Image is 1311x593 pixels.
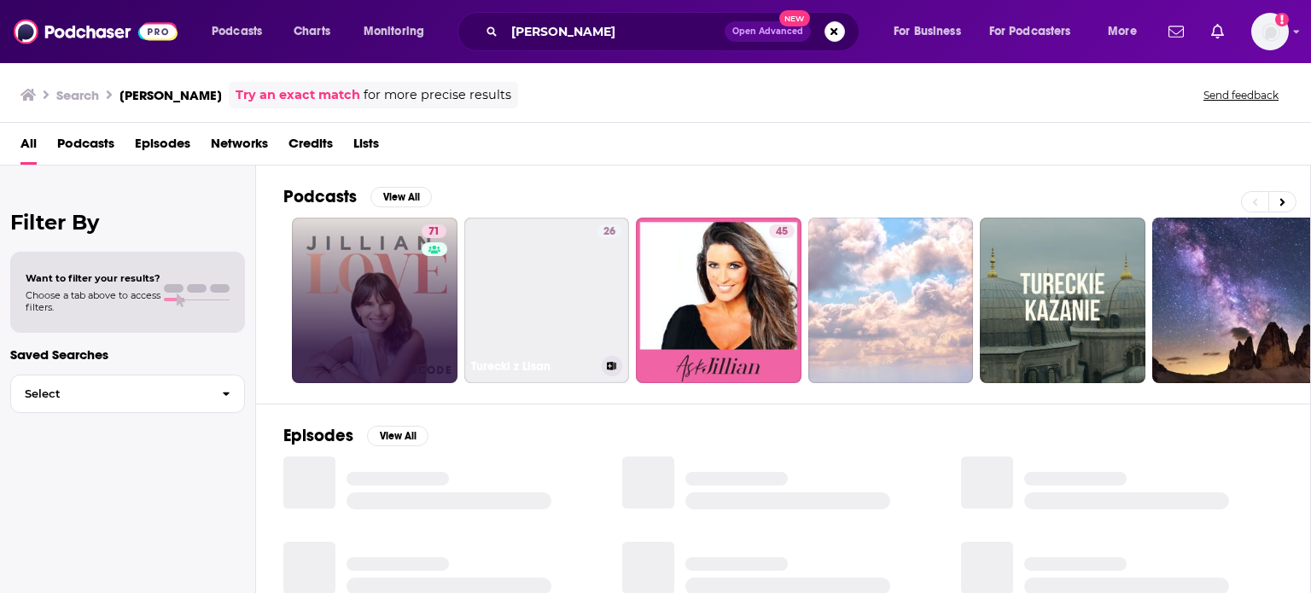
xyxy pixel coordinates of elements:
button: Send feedback [1198,88,1284,102]
span: Logged in as smeizlik [1251,13,1289,50]
button: open menu [978,18,1096,45]
h3: Search [56,87,99,103]
a: Credits [288,130,333,165]
button: Open AdvancedNew [725,21,811,42]
span: Monitoring [364,20,424,44]
a: Show notifications dropdown [1162,17,1191,46]
button: Show profile menu [1251,13,1289,50]
a: 45 [636,218,801,383]
img: User Profile [1251,13,1289,50]
a: Networks [211,130,268,165]
span: Open Advanced [732,27,803,36]
a: 45 [769,224,795,238]
span: Want to filter your results? [26,272,160,284]
span: For Podcasters [989,20,1071,44]
a: EpisodesView All [283,425,428,446]
span: 71 [428,224,440,241]
a: 26 [597,224,622,238]
span: Choose a tab above to access filters. [26,289,160,313]
h2: Podcasts [283,186,357,207]
span: For Business [894,20,961,44]
a: Podcasts [57,130,114,165]
a: Episodes [135,130,190,165]
p: Saved Searches [10,346,245,363]
button: open menu [200,18,284,45]
input: Search podcasts, credits, & more... [504,18,725,45]
h3: Turecki z Lisan [471,359,595,374]
span: 45 [776,224,788,241]
a: Charts [283,18,341,45]
h2: Filter By [10,210,245,235]
span: More [1108,20,1137,44]
a: 71 [292,218,457,383]
a: 26Turecki z Lisan [464,218,630,383]
img: Podchaser - Follow, Share and Rate Podcasts [14,15,178,48]
span: 26 [603,224,615,241]
button: Select [10,375,245,413]
button: open menu [882,18,982,45]
button: open menu [1096,18,1158,45]
div: Search podcasts, credits, & more... [474,12,876,51]
span: New [779,10,810,26]
a: Lists [353,130,379,165]
a: All [20,130,37,165]
button: open menu [352,18,446,45]
span: Podcasts [212,20,262,44]
a: Try an exact match [236,85,360,105]
a: Show notifications dropdown [1204,17,1231,46]
h2: Episodes [283,425,353,446]
button: View All [370,187,432,207]
span: Select [11,388,208,399]
button: View All [367,426,428,446]
a: 71 [422,224,446,238]
span: Charts [294,20,330,44]
span: for more precise results [364,85,511,105]
a: PodcastsView All [283,186,432,207]
h3: [PERSON_NAME] [119,87,222,103]
svg: Add a profile image [1275,13,1289,26]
